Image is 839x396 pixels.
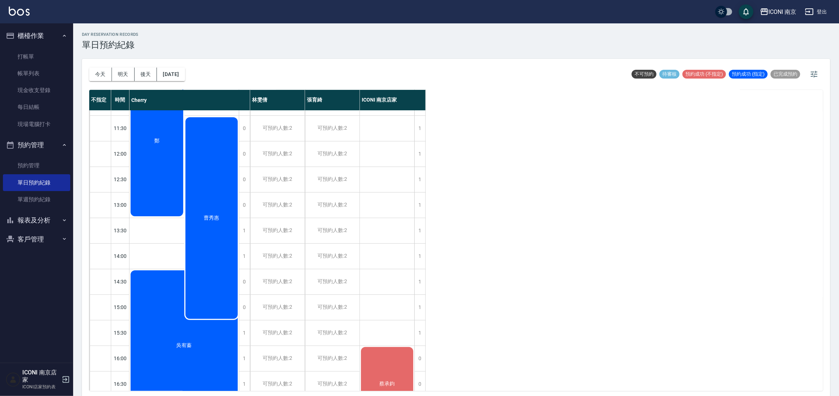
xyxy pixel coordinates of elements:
div: 15:00 [111,294,129,320]
button: ICONI 南京 [757,4,800,19]
div: 1 [414,116,425,141]
span: 預約成功 (不指定) [682,71,726,77]
div: 可預約人數:2 [305,167,360,192]
div: 可預約人數:2 [305,218,360,243]
div: 張育綺 [305,90,360,110]
div: 1 [414,295,425,320]
div: 可預約人數:2 [305,269,360,294]
button: [DATE] [157,68,185,81]
span: 待審核 [659,71,680,77]
button: 櫃檯作業 [3,26,70,45]
div: 1 [414,167,425,192]
span: 預約成功 (指定) [729,71,768,77]
span: 蔡承鈞 [378,381,396,387]
div: 可預約人數:2 [305,295,360,320]
h2: day Reservation records [82,32,139,37]
img: Person [6,372,20,387]
div: 可預約人數:2 [250,141,305,167]
h5: ICONI 南京店家 [22,369,60,384]
span: 已完成預約 [771,71,800,77]
span: 曹秀惠 [202,215,221,221]
div: 可預約人數:2 [250,346,305,371]
button: 客戶管理 [3,230,70,249]
div: 12:30 [111,167,129,192]
div: 0 [239,193,250,218]
h3: 單日預約紀錄 [82,40,139,50]
button: 明天 [112,68,135,81]
div: 11:30 [111,115,129,141]
div: 可預約人數:2 [250,116,305,141]
div: 0 [239,141,250,167]
div: 可預約人數:2 [250,244,305,269]
div: 1 [414,320,425,346]
button: 登出 [802,5,830,19]
div: 可預約人數:2 [250,269,305,294]
span: 鄭 [153,138,161,144]
div: 不指定 [89,90,111,110]
div: 可預約人數:2 [250,218,305,243]
a: 帳單列表 [3,65,70,82]
button: save [739,4,753,19]
div: 可預約人數:2 [250,320,305,346]
div: 0 [414,346,425,371]
div: 12:00 [111,141,129,167]
button: 後天 [135,68,157,81]
div: 1 [239,346,250,371]
div: 13:00 [111,192,129,218]
a: 單日預約紀錄 [3,174,70,191]
div: 林雯倩 [250,90,305,110]
div: 可預約人數:2 [250,295,305,320]
div: 13:30 [111,218,129,243]
div: 15:30 [111,320,129,346]
a: 單週預約紀錄 [3,191,70,208]
div: 1 [239,218,250,243]
div: 可預約人數:2 [305,193,360,218]
span: 吳宥蓁 [175,342,193,349]
div: 1 [239,244,250,269]
p: ICONI店家預約表 [22,384,60,390]
div: 1 [414,218,425,243]
div: 0 [239,295,250,320]
button: 報表及分析 [3,211,70,230]
div: 1 [239,320,250,346]
button: 預約管理 [3,136,70,155]
div: 時間 [111,90,129,110]
div: 16:00 [111,346,129,371]
span: 不可預約 [632,71,656,77]
a: 現場電腦打卡 [3,116,70,133]
div: ICONI 南京 [769,7,797,16]
div: 可預約人數:2 [250,167,305,192]
div: 1 [414,193,425,218]
button: 今天 [89,68,112,81]
div: 可預約人數:2 [305,244,360,269]
a: 現金收支登錄 [3,82,70,99]
div: 0 [239,269,250,294]
div: Cherry [129,90,250,110]
div: 可預約人數:2 [250,193,305,218]
div: ICONI 南京店家 [360,90,426,110]
div: 0 [239,116,250,141]
img: Logo [9,7,30,16]
a: 打帳單 [3,48,70,65]
div: 可預約人數:2 [305,141,360,167]
div: 可預約人數:2 [305,116,360,141]
div: 0 [239,167,250,192]
a: 每日結帳 [3,99,70,115]
div: 1 [414,141,425,167]
div: 14:00 [111,243,129,269]
a: 預約管理 [3,157,70,174]
div: 可預約人數:2 [305,320,360,346]
div: 1 [414,244,425,269]
div: 可預約人數:2 [305,346,360,371]
div: 14:30 [111,269,129,294]
div: 1 [414,269,425,294]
